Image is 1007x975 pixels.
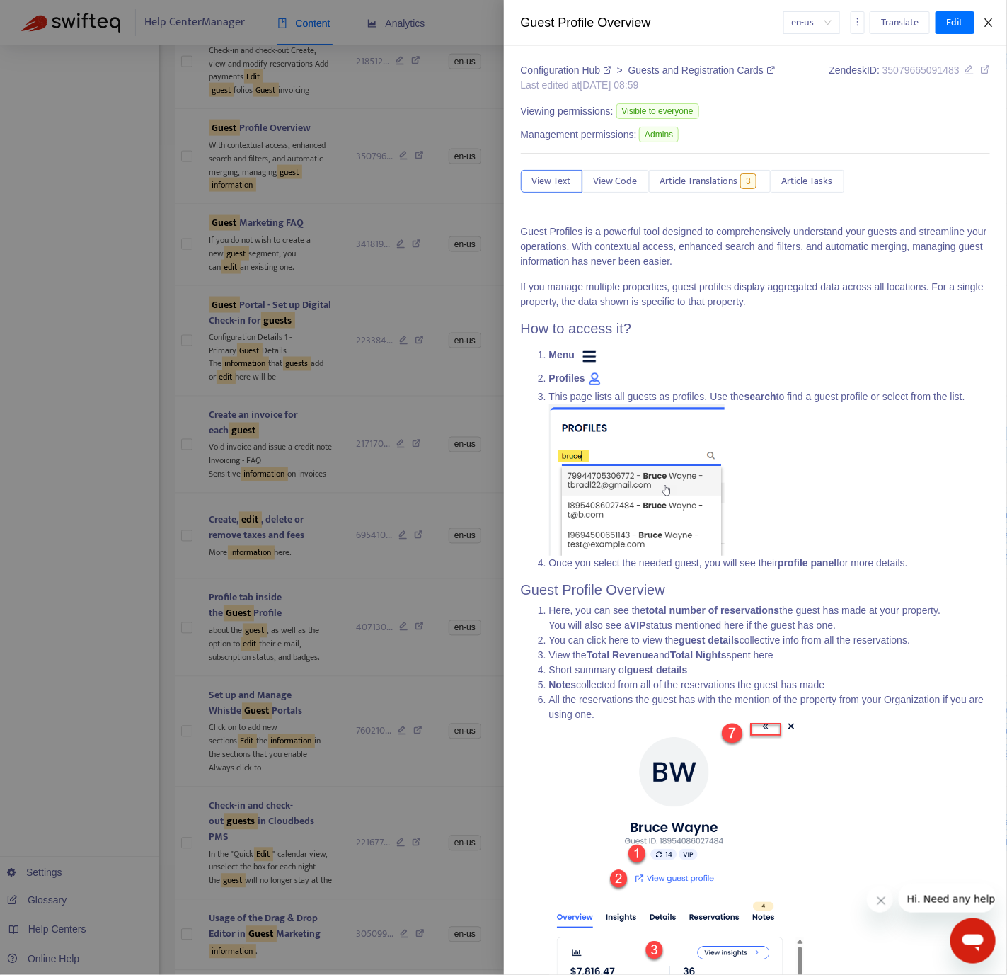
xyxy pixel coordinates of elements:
strong: Notes [549,679,577,690]
li: collected from all of the reservations the guest has made [549,678,991,692]
li: Once you select the needed guest, you will see their for more details. [549,556,991,571]
img: Main menu icon.png [575,343,604,370]
iframe: Message from company [899,884,996,913]
strong: Total Revenue [587,649,654,661]
span: Visible to everyone [616,103,699,119]
strong: Total Nights [670,649,727,661]
button: Edit [936,11,974,34]
span: Admins [639,127,679,142]
span: View Code [594,173,638,189]
strong: guest details [627,664,688,675]
strong: profile panel [778,557,836,569]
span: Article Tasks [782,173,833,189]
h2: How to access it? [521,320,991,337]
span: Article Translations [660,173,738,189]
li: Here, you can see the the guest has made at your property. You will also see a status mentioned h... [549,603,991,633]
span: close [983,17,994,28]
button: View Text [521,170,582,193]
span: en-us [792,12,832,33]
strong: guest details [679,634,740,646]
div: > [521,63,776,78]
strong: total number of reservations [645,605,779,616]
li: Short summary of [549,663,991,678]
button: Close [979,16,999,30]
span: 35079665091483 [882,64,960,76]
p: Guest Profiles is a powerful tool designed to comprehensively understand your guests and streamli... [521,224,991,269]
iframe: Button to launch messaging window [950,918,996,964]
button: Translate [870,11,930,34]
div: Zendesk ID: [829,63,990,93]
strong: search [744,391,776,402]
span: Hi. Need any help? [8,10,102,21]
button: View Code [582,170,649,193]
div: Guest Profile Overview [521,13,783,33]
img: 35082158394267 [549,404,725,556]
h2: Guest Profile Overview [521,581,991,598]
span: View Text [532,173,571,189]
strong: Menu [549,349,605,360]
strong: VIP [630,620,646,631]
li: This page lists all guests as profiles. Use the to find a guest profile or select from the list. [549,389,991,556]
button: more [851,11,865,34]
img: Profiles.png [585,370,604,389]
span: more [853,17,863,27]
div: Last edited at [DATE] 08:59 [521,78,776,93]
span: Management permissions: [521,127,637,142]
iframe: Close message [867,886,894,913]
span: Viewing permissions: [521,104,614,119]
a: Guests and Registration Cards [628,64,775,76]
p: If you manage multiple properties, guest profiles display aggregated data across all locations. F... [521,280,991,309]
span: Translate [881,15,919,30]
li: View the and spent here [549,648,991,663]
span: 3 [740,173,756,189]
button: Article Tasks [771,170,844,193]
span: Edit [947,15,963,30]
a: Configuration Hub [521,64,615,76]
li: You can click here to view the collective info from all the reservations. [549,633,991,648]
button: Article Translations3 [649,170,771,193]
strong: Profiles [549,372,604,384]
